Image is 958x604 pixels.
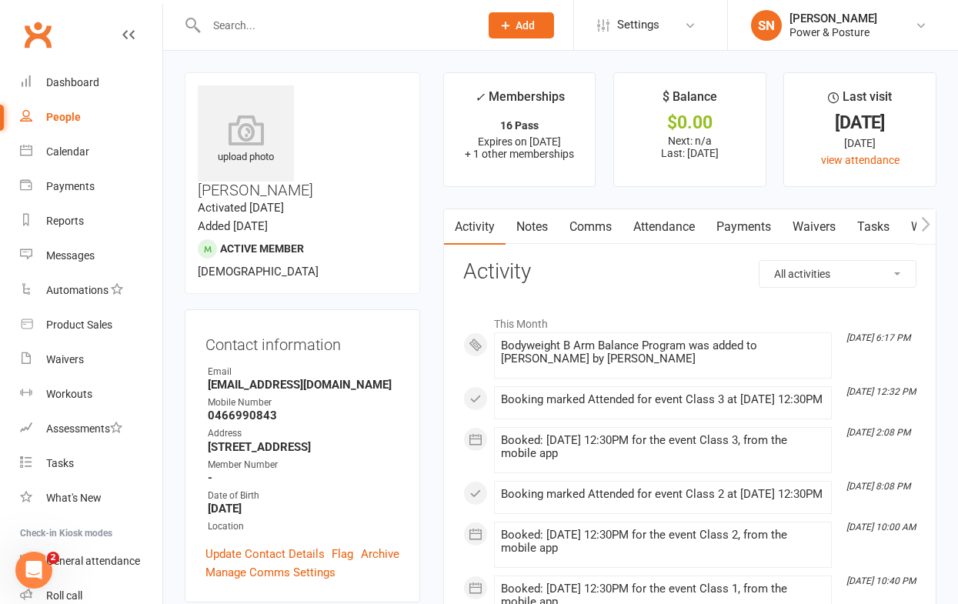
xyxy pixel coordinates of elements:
[20,342,162,377] a: Waivers
[46,180,95,192] div: Payments
[20,204,162,239] a: Reports
[208,502,399,516] strong: [DATE]
[516,19,535,32] span: Add
[20,169,162,204] a: Payments
[501,488,825,501] div: Booking marked Attended for event Class 2 at [DATE] 12:30PM
[475,90,485,105] i: ✓
[846,522,916,532] i: [DATE] 10:00 AM
[798,115,922,131] div: [DATE]
[46,457,74,469] div: Tasks
[46,388,92,400] div: Workouts
[208,519,399,534] div: Location
[706,209,782,245] a: Payments
[20,100,162,135] a: People
[559,209,623,245] a: Comms
[501,393,825,406] div: Booking marked Attended for event Class 3 at [DATE] 12:30PM
[846,386,916,397] i: [DATE] 12:32 PM
[220,242,304,255] span: Active member
[46,353,84,365] div: Waivers
[463,308,916,332] li: This Month
[198,115,294,165] div: upload photo
[489,12,554,38] button: Add
[361,545,399,563] a: Archive
[46,555,140,567] div: General attendance
[501,339,825,365] div: Bodyweight B Arm Balance Program was added to [PERSON_NAME] by [PERSON_NAME]
[628,115,752,131] div: $0.00
[198,201,284,215] time: Activated [DATE]
[198,85,407,199] h3: [PERSON_NAME]
[208,395,399,410] div: Mobile Number
[20,377,162,412] a: Workouts
[208,471,399,485] strong: -
[501,529,825,555] div: Booked: [DATE] 12:30PM for the event Class 2, from the mobile app
[46,249,95,262] div: Messages
[846,481,910,492] i: [DATE] 8:08 PM
[628,135,752,159] p: Next: n/a Last: [DATE]
[46,284,108,296] div: Automations
[46,145,89,158] div: Calendar
[46,422,122,435] div: Assessments
[47,552,59,564] span: 2
[20,273,162,308] a: Automations
[208,458,399,472] div: Member Number
[20,135,162,169] a: Calendar
[751,10,782,41] div: SN
[208,365,399,379] div: Email
[208,426,399,441] div: Address
[20,412,162,446] a: Assessments
[46,76,99,88] div: Dashboard
[208,440,399,454] strong: [STREET_ADDRESS]
[208,409,399,422] strong: 0466990843
[332,545,353,563] a: Flag
[846,209,900,245] a: Tasks
[205,330,399,353] h3: Contact information
[623,209,706,245] a: Attendance
[208,378,399,392] strong: [EMAIL_ADDRESS][DOMAIN_NAME]
[465,148,574,160] span: + 1 other memberships
[18,15,57,54] a: Clubworx
[46,589,82,602] div: Roll call
[500,119,539,132] strong: 16 Pass
[663,87,717,115] div: $ Balance
[20,239,162,273] a: Messages
[20,65,162,100] a: Dashboard
[789,12,877,25] div: [PERSON_NAME]
[198,219,268,233] time: Added [DATE]
[846,427,910,438] i: [DATE] 2:08 PM
[20,446,162,481] a: Tasks
[205,545,325,563] a: Update Contact Details
[46,319,112,331] div: Product Sales
[46,111,81,123] div: People
[821,154,900,166] a: view attendance
[46,215,84,227] div: Reports
[798,135,922,152] div: [DATE]
[202,15,469,36] input: Search...
[46,492,102,504] div: What's New
[463,260,916,284] h3: Activity
[846,332,910,343] i: [DATE] 6:17 PM
[205,563,335,582] a: Manage Comms Settings
[782,209,846,245] a: Waivers
[828,87,892,115] div: Last visit
[444,209,506,245] a: Activity
[208,489,399,503] div: Date of Birth
[20,308,162,342] a: Product Sales
[846,576,916,586] i: [DATE] 10:40 PM
[15,552,52,589] iframe: Intercom live chat
[20,544,162,579] a: General attendance kiosk mode
[478,135,561,148] span: Expires on [DATE]
[617,8,659,42] span: Settings
[789,25,877,39] div: Power & Posture
[506,209,559,245] a: Notes
[475,87,565,115] div: Memberships
[198,265,319,279] span: [DEMOGRAPHIC_DATA]
[20,481,162,516] a: What's New
[501,434,825,460] div: Booked: [DATE] 12:30PM for the event Class 3, from the mobile app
